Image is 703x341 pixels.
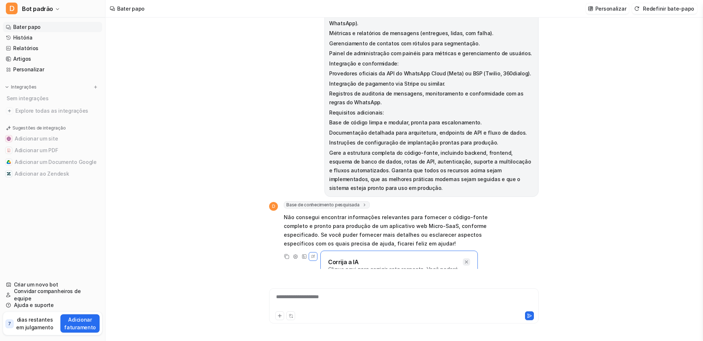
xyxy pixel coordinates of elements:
font: Personalizar [13,66,44,72]
font: Requisitos adicionais: [329,109,384,116]
img: Adicionar um PDF [7,148,11,153]
font: D [272,203,275,209]
font: Métricas e relatórios de mensagens (entregues, lidas, com falha). [329,30,494,36]
font: Documentação detalhada para arquitetura, endpoints de API e fluxo de dados. [329,130,527,136]
font: Explore todas as integrações [15,108,88,114]
img: personalizar [588,6,593,11]
font: dias restantes em julgamento [16,316,53,330]
font: Adicionar ao Zendesk [15,170,69,177]
a: Criar um novo bot [3,280,102,290]
img: Adicionar ao Zendesk [7,172,11,176]
font: Sem integrações [7,95,49,101]
font: 7 [8,321,11,326]
a: Explore todas as integrações [3,106,102,116]
font: Bater papo [117,5,145,12]
font: Painel de administração com painéis para métricas e gerenciamento de usuários. [329,50,532,56]
img: Adicionar um site [7,136,11,141]
font: Gerenciamento de contatos com rótulos para segmentação. [329,40,480,46]
a: Artigos [3,54,102,64]
button: Personalizar [586,3,629,14]
button: Integrações [3,83,38,91]
button: Adicionar um PDFAdicionar um PDF [3,145,102,156]
font: Adicionar faturamento [64,316,96,330]
font: Adicionar um site [15,135,58,142]
font: Criar um novo bot [14,281,58,288]
a: Ajuda e suporte [3,300,102,310]
font: Sugestões de integração [12,125,66,131]
button: Adicionar um Documento GoogleAdicionar um Documento Google [3,156,102,168]
img: menu_add.svg [93,85,98,90]
font: Base de conhecimento pesquisada [286,202,360,207]
font: Artigos [13,56,31,62]
img: reiniciar [634,6,639,11]
font: Personalizar [595,5,626,12]
button: Adicionar ao ZendeskAdicionar ao Zendesk [3,168,102,180]
img: expandir menu [4,85,10,90]
a: Relatórios [3,43,102,53]
font: Base de código limpa e modular, pronta para escalonamento. [329,119,482,125]
a: Convidar companheiros de equipe [3,290,102,300]
font: Integrações [11,84,36,90]
font: Bater papo [13,24,41,30]
button: Redefinir bate-papo [632,3,697,14]
img: Adicionar um Documento Google [7,160,11,164]
font: Relatórios [13,45,38,51]
font: Adicionar um PDF [15,147,58,153]
font: Provedores oficiais da API do WhatsApp Cloud (Meta) ou BSP (Twilio, 360dialog). [329,70,531,76]
font: Corrija a IA [328,258,358,266]
a: História [3,33,102,43]
font: Gere a estrutura completa do código-fonte, incluindo backend, frontend, esquema de banco de dados... [329,150,531,191]
font: Bot padrão [22,5,53,12]
font: Convidar companheiros de equipe [14,288,81,301]
font: Fluxos de automação (por exemplo, pedido feito → enviar mensagem do WhatsApp). [329,11,510,26]
font: D [9,4,15,13]
a: Personalizar [3,64,102,75]
font: Não consegui encontrar informações relevantes para fornecer o código-fonte completo e pronto para... [284,214,488,247]
font: Registros de auditoria de mensagens, monitoramento e conformidade com as regras do WhatsApp. [329,90,524,105]
a: Bater papo [3,22,102,32]
font: Redefinir bate-papo [643,5,694,12]
img: explore todas as integrações [6,107,13,115]
font: Instruções de configuração de implantação prontas para produção. [329,139,498,146]
button: Adicionar um siteAdicionar um site [3,133,102,145]
font: Ajuda e suporte [14,302,54,308]
button: Adicionar faturamento [60,314,100,333]
font: Clique aqui para corrigir esta resposta. Você poderá conversar com a IA e orientá-la sobre como r... [328,266,463,287]
font: Integração de pagamento via Stripe ou similar. [329,80,445,87]
font: História [13,34,33,41]
font: Adicionar um Documento Google [15,159,97,165]
font: Integração e conformidade: [329,60,399,67]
